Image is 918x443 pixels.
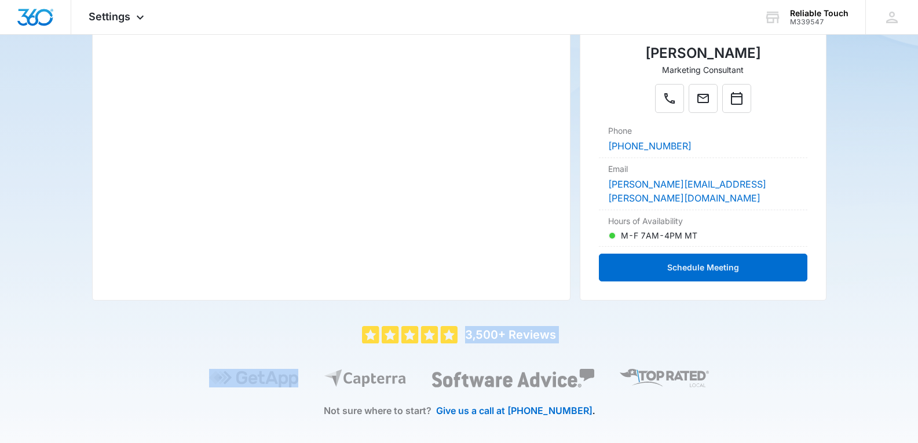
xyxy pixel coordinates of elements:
[790,9,848,18] div: account name
[645,43,761,64] p: [PERSON_NAME]
[722,84,751,113] button: Calendar
[432,369,594,387] img: Software Advice
[689,84,718,113] button: Mail
[324,404,431,418] p: Not sure where to start?
[662,64,744,76] p: Marketing Consultant
[620,369,708,387] img: Top Rated Local
[599,158,807,210] div: Email[PERSON_NAME][EMAIL_ADDRESS][PERSON_NAME][DOMAIN_NAME]
[608,163,798,175] dt: Email
[621,229,697,241] p: M-F 7AM-4PM MT
[599,120,807,158] div: Phone[PHONE_NUMBER]
[599,254,807,281] button: Schedule Meeting
[608,215,798,227] dt: Hours of Availability
[209,369,298,387] img: GetApp
[655,84,684,113] button: Phone
[608,178,766,204] a: [PERSON_NAME][EMAIL_ADDRESS][PERSON_NAME][DOMAIN_NAME]
[465,326,556,343] p: 3,500+ Reviews
[790,18,848,26] div: account id
[608,125,798,137] dt: Phone
[324,369,407,387] img: Capterra
[89,10,130,23] span: Settings
[436,405,593,416] a: Give us a call at [PHONE_NUMBER]
[599,210,807,247] div: Hours of AvailabilityM-F 7AM-4PM MT
[608,140,692,152] a: [PHONE_NUMBER]
[436,404,595,418] p: .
